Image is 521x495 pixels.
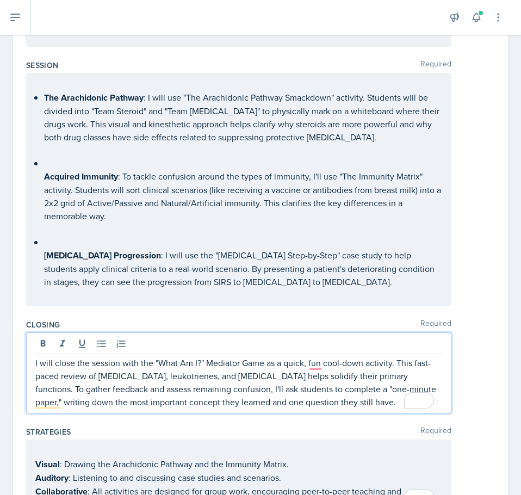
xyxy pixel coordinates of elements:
[44,91,442,144] p: : I will use "The Arachidonic Pathway Smackdown" activity. Students will be divided into "Team St...
[420,426,451,437] span: Required
[26,319,60,330] label: Closing
[44,170,118,183] strong: Acquired Immunity
[26,426,71,437] label: Strategies
[44,249,161,262] strong: [MEDICAL_DATA] Progression
[420,60,451,71] span: Required
[35,458,60,471] strong: Visual
[35,356,442,409] div: To enrich screen reader interactions, please activate Accessibility in Grammarly extension settings
[420,319,451,330] span: Required
[26,60,58,71] label: Session
[44,170,442,222] p: : To tackle confusion around the types of immunity, I'll use "The Immunity Matrix" activity. Stud...
[44,249,442,288] p: : I will use the "[MEDICAL_DATA] Step-by-Step" case study to help students apply clinical criteri...
[35,356,442,409] p: I will close the session with the "What Am I?" Mediator Game as a quick, fun cool-down activity. ...
[35,457,442,471] p: : Drawing the Arachidonic Pathway and the Immunity Matrix.
[35,472,69,484] strong: Auditory
[35,471,442,485] p: : Listening to and discussing case studies and scenarios.
[44,91,144,104] strong: The Arachidonic Pathway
